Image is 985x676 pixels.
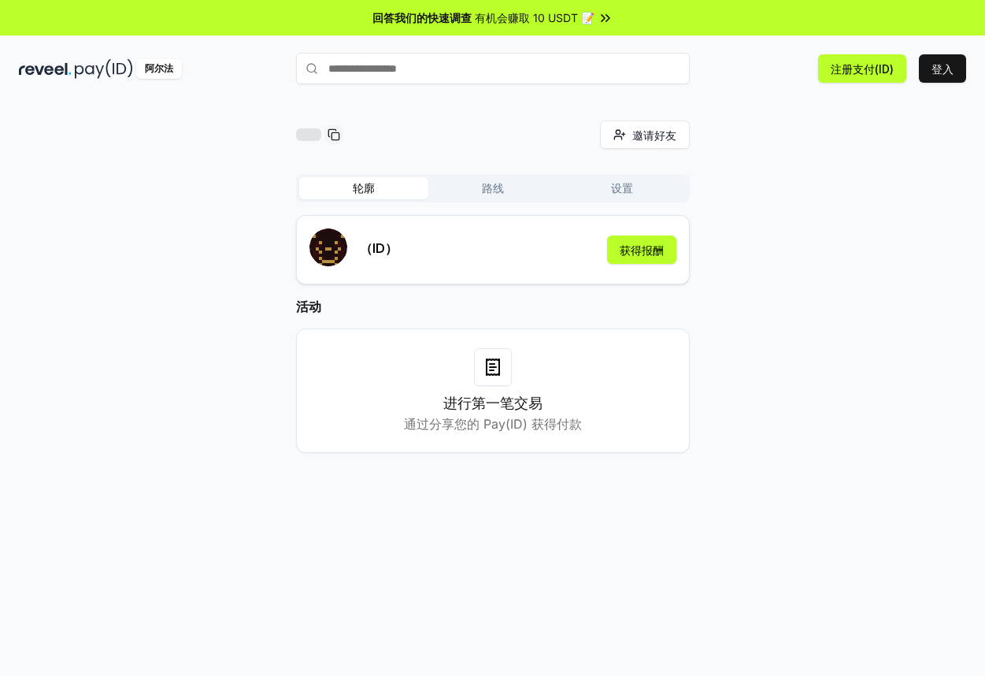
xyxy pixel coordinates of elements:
[19,59,72,79] img: 揭示黑暗
[75,59,133,79] img: 付款编号
[600,121,690,149] button: 邀请好友
[296,299,321,314] font: 活动
[620,243,664,257] font: 获得报酬
[931,62,954,76] font: 登入
[831,62,894,76] font: 注册支付(ID)
[482,181,504,195] font: 路线
[919,54,966,83] button: 登入
[632,128,676,142] font: 邀请好友
[404,416,582,432] font: 通过分享您的 Pay(ID) 获得付款
[818,54,906,83] button: 注册支付(ID)
[372,11,472,24] font: 回答我们的快速调查
[145,62,173,74] font: 阿尔法
[611,181,633,195] font: 设置
[475,11,594,24] font: 有机会赚取 10 USDT 📝
[607,236,676,264] button: 获得报酬
[443,395,542,411] font: 进行第一笔交易
[353,181,375,195] font: 轮廓
[360,240,398,256] font: （ID）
